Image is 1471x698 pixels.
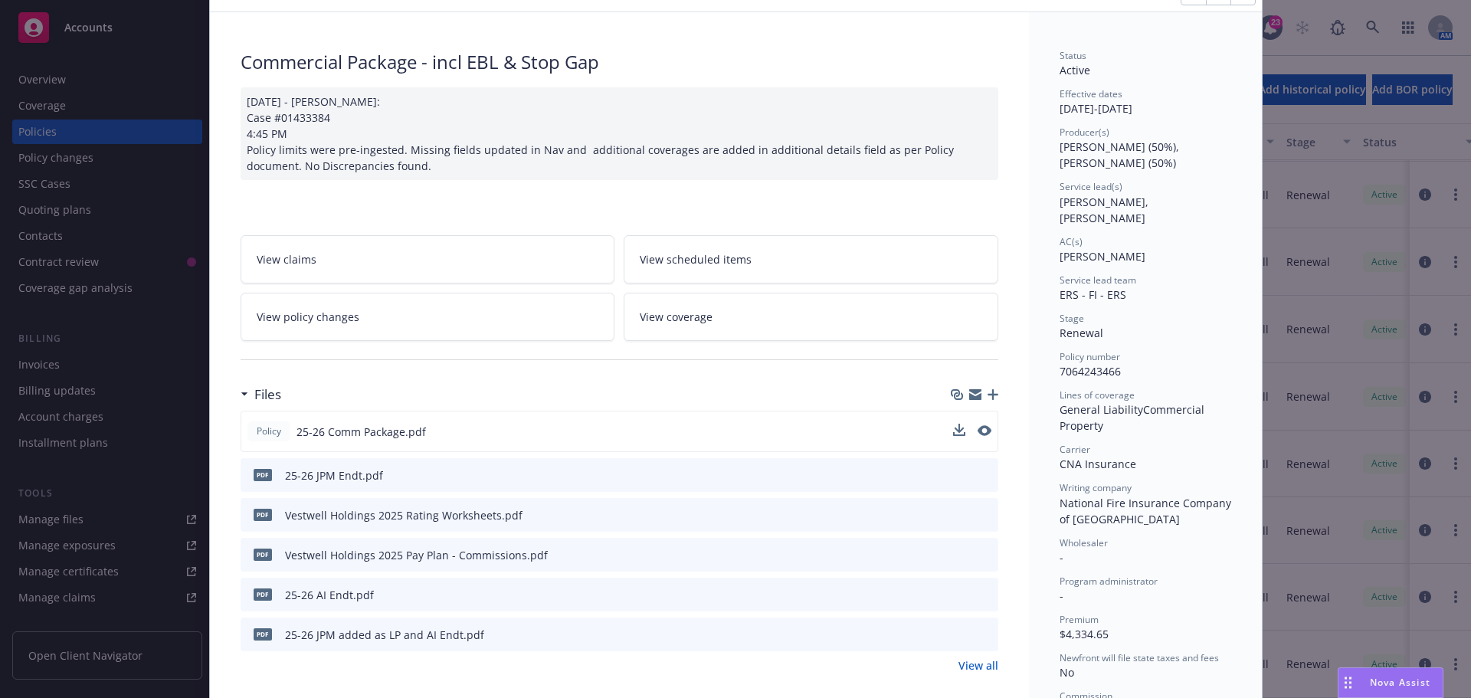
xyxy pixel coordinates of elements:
span: 25-26 Comm Package.pdf [296,424,426,440]
span: pdf [254,549,272,560]
a: View claims [241,235,615,283]
span: [PERSON_NAME] [1060,249,1145,264]
span: pdf [254,628,272,640]
span: Carrier [1060,443,1090,456]
span: pdf [254,588,272,600]
span: Premium [1060,613,1099,626]
span: National Fire Insurance Company of [GEOGRAPHIC_DATA] [1060,496,1234,526]
div: [DATE] - [PERSON_NAME]: Case #01433384 4:45 PM Policy limits were pre-ingested. Missing fields up... [241,87,998,180]
span: Newfront will file state taxes and fees [1060,651,1219,664]
span: pdf [254,469,272,480]
span: Status [1060,49,1086,62]
div: 25-26 AI Endt.pdf [285,587,374,603]
a: View coverage [624,293,998,341]
span: Service lead(s) [1060,180,1122,193]
span: [PERSON_NAME], [PERSON_NAME] [1060,195,1152,225]
div: Commercial Package - incl EBL & Stop Gap [241,49,998,75]
button: Nova Assist [1338,667,1443,698]
span: CNA Insurance [1060,457,1136,471]
span: No [1060,665,1074,680]
span: AC(s) [1060,235,1083,248]
button: download file [954,467,966,483]
div: [DATE] - [DATE] [1060,87,1231,116]
span: pdf [254,509,272,520]
div: Vestwell Holdings 2025 Rating Worksheets.pdf [285,507,523,523]
button: download file [953,424,965,440]
a: View policy changes [241,293,615,341]
span: View policy changes [257,309,359,325]
div: Files [241,385,281,405]
button: download file [954,507,966,523]
button: preview file [978,627,992,643]
span: Producer(s) [1060,126,1109,139]
button: download file [954,587,966,603]
button: preview file [978,587,992,603]
span: General Liability [1060,402,1143,417]
span: Renewal [1060,326,1103,340]
button: preview file [978,424,991,440]
div: 25-26 JPM added as LP and AI Endt.pdf [285,627,484,643]
span: View claims [257,251,316,267]
div: Drag to move [1338,668,1358,697]
div: 25-26 JPM Endt.pdf [285,467,383,483]
span: View coverage [640,309,713,325]
span: Effective dates [1060,87,1122,100]
span: ERS - FI - ERS [1060,287,1126,302]
span: Lines of coverage [1060,388,1135,401]
button: download file [954,627,966,643]
span: Commercial Property [1060,402,1207,433]
h3: Files [254,385,281,405]
span: Nova Assist [1370,676,1430,689]
span: Policy number [1060,350,1120,363]
button: download file [954,547,966,563]
span: Program administrator [1060,575,1158,588]
span: Service lead team [1060,274,1136,287]
button: preview file [978,507,992,523]
span: Active [1060,63,1090,77]
div: Vestwell Holdings 2025 Pay Plan - Commissions.pdf [285,547,548,563]
a: View all [958,657,998,673]
span: Writing company [1060,481,1132,494]
span: 7064243466 [1060,364,1121,378]
a: View scheduled items [624,235,998,283]
span: Wholesaler [1060,536,1108,549]
button: download file [953,424,965,436]
span: - [1060,550,1063,565]
span: View scheduled items [640,251,752,267]
button: preview file [978,547,992,563]
span: $4,334.65 [1060,627,1109,641]
button: preview file [978,425,991,436]
span: Stage [1060,312,1084,325]
span: Policy [254,424,284,438]
span: - [1060,588,1063,603]
button: preview file [978,467,992,483]
span: [PERSON_NAME] (50%), [PERSON_NAME] (50%) [1060,139,1182,170]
